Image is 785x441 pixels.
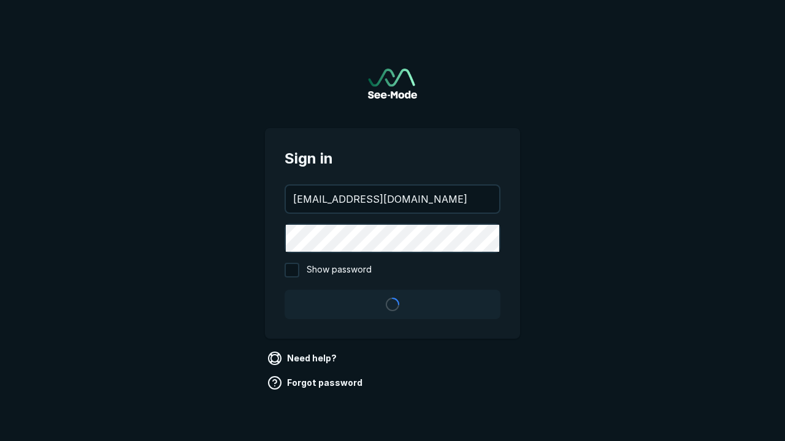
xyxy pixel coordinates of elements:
img: See-Mode Logo [368,69,417,99]
a: Need help? [265,349,342,368]
a: Go to sign in [368,69,417,99]
span: Show password [307,263,372,277]
a: Forgot password [265,373,367,393]
input: your@email.com [286,186,499,213]
span: Sign in [285,148,500,170]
